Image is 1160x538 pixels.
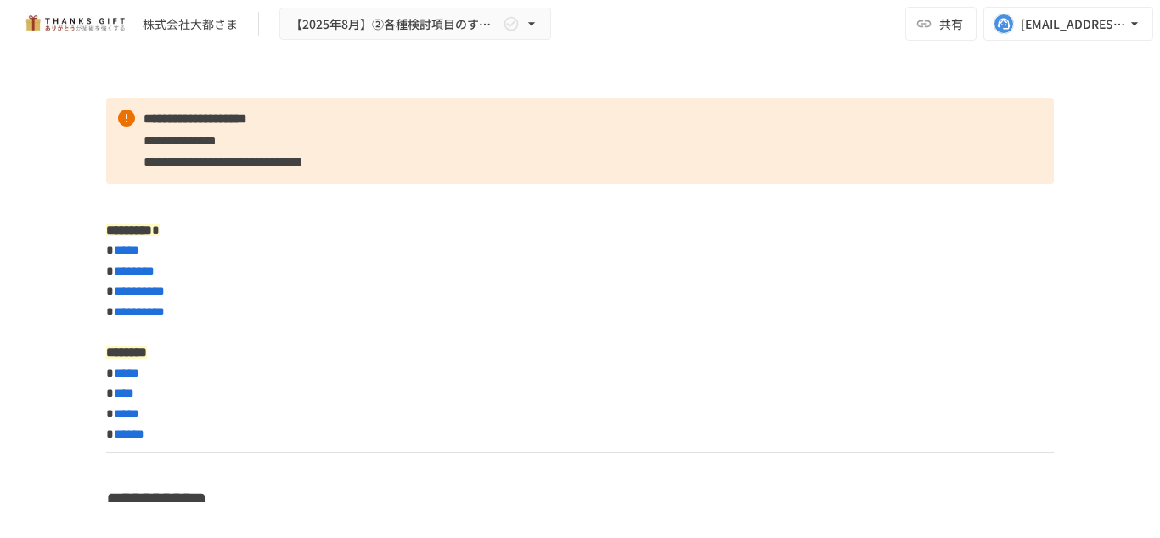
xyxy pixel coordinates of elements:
button: 共有 [905,7,977,41]
div: [EMAIL_ADDRESS][DOMAIN_NAME] [1021,14,1126,35]
span: 【2025年8月】②各種検討項目のすり合わせ/ THANKS GIFTキックオフMTG [290,14,499,35]
span: 共有 [939,14,963,33]
img: mMP1OxWUAhQbsRWCurg7vIHe5HqDpP7qZo7fRoNLXQh [20,10,129,37]
div: 株式会社大都さま [143,15,238,33]
button: 【2025年8月】②各種検討項目のすり合わせ/ THANKS GIFTキックオフMTG [279,8,551,41]
button: [EMAIL_ADDRESS][DOMAIN_NAME] [983,7,1153,41]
